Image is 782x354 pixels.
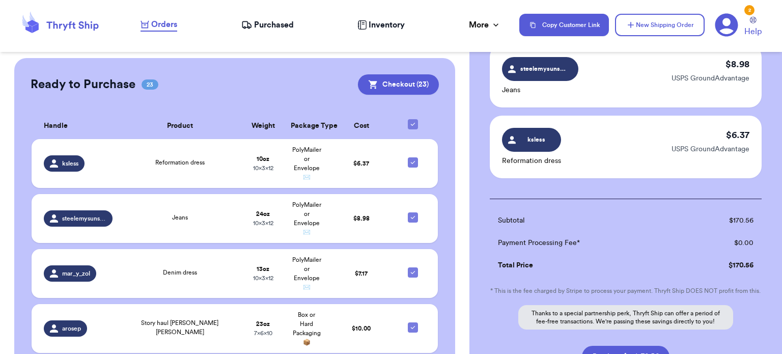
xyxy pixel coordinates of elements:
span: ksless [62,159,78,168]
span: PolyMailer or Envelope ✉️ [292,257,321,290]
a: Orders [141,18,177,32]
strong: 24 oz [256,211,270,217]
span: 10 x 3 x 12 [253,220,273,226]
td: $ 0.00 [681,232,762,254]
td: Subtotal [490,209,681,232]
span: Jeans [172,214,188,221]
button: Checkout (23) [358,74,439,95]
p: $ 8.98 [725,57,749,71]
a: Help [744,17,762,38]
a: 2 [715,13,738,37]
span: PolyMailer or Envelope ✉️ [292,147,321,180]
span: arosep [62,324,81,333]
span: 7 x 6 x 10 [254,330,272,336]
p: $ 6.37 [726,128,749,142]
td: Total Price [490,254,681,277]
span: mar_y_zol [62,269,90,278]
p: Jeans [502,85,578,95]
span: Denim dress [163,269,197,276]
p: USPS GroundAdvantage [672,73,749,84]
span: $ 8.98 [353,215,370,222]
td: $ 170.56 [681,254,762,277]
span: steelemysunshine [520,64,569,73]
span: PolyMailer or Envelope ✉️ [292,202,321,235]
span: Handle [44,121,68,131]
span: $ 7.17 [355,270,368,277]
span: 10 x 3 x 12 [253,275,273,281]
th: Weight [241,113,285,139]
span: Help [744,25,762,38]
span: 10 x 3 x 12 [253,165,273,171]
p: USPS GroundAdvantage [672,144,749,154]
h2: Ready to Purchase [31,76,135,93]
span: $ 6.37 [353,160,369,167]
span: ksless [519,135,554,144]
p: Reformation dress [502,156,561,166]
a: Inventory [357,19,405,31]
strong: 23 oz [256,321,270,327]
span: Story haul [PERSON_NAME] [PERSON_NAME] [141,320,218,335]
td: Payment Processing Fee* [490,232,681,254]
span: Box or Hard Packaging 📦 [293,312,321,345]
a: Purchased [241,19,294,31]
div: More [469,19,501,31]
span: $ 10.00 [352,325,371,332]
td: $ 170.56 [681,209,762,232]
p: * This is the fee charged by Stripe to process your payment. Thryft Ship DOES NOT profit from this. [490,287,762,295]
span: steelemysunshine [62,214,107,223]
span: Reformation dress [155,159,205,166]
span: Orders [151,18,177,31]
th: Cost [328,113,394,139]
strong: 13 oz [257,266,269,272]
th: Package Type [285,113,328,139]
button: New Shipping Order [615,14,705,36]
span: Inventory [369,19,405,31]
th: Product [119,113,241,139]
span: Purchased [254,19,294,31]
div: 2 [744,5,755,15]
p: Thanks to a special partnership perk, Thryft Ship can offer a period of fee-free transactions. We... [518,305,733,330]
button: Copy Customer Link [519,14,609,36]
strong: 10 oz [257,156,269,162]
span: 23 [142,79,158,90]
